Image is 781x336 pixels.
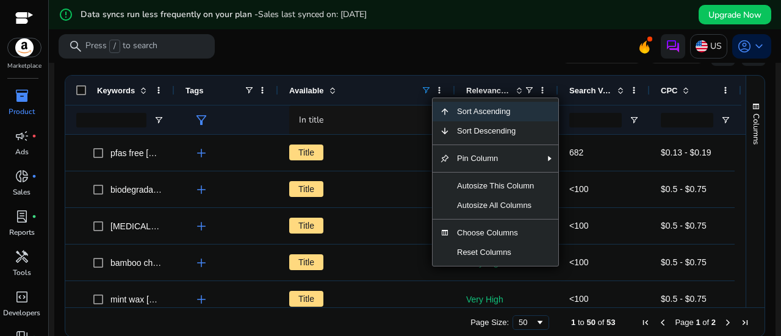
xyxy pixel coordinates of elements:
[569,113,622,127] input: Search Volume Filter Input
[185,86,203,95] span: Tags
[450,149,541,168] span: Pin Column
[696,318,700,327] span: 1
[289,181,323,197] span: Title
[15,209,29,224] span: lab_profile
[15,146,29,157] p: Ads
[32,174,37,179] span: fiber_manual_record
[661,294,707,304] span: $0.5 - $0.75
[710,35,722,57] p: US
[450,243,541,262] span: Reset Columns
[569,257,589,267] span: <100
[110,148,215,158] span: pfas free [MEDICAL_DATA]
[110,185,262,195] span: biodegradable vegan [MEDICAL_DATA]
[32,134,37,138] span: fiber_manual_record
[194,219,209,234] span: add
[708,9,761,21] span: Upgrade Now
[711,318,716,327] span: 2
[32,214,37,219] span: fiber_manual_record
[81,10,367,20] h5: Data syncs run less frequently on your plan -
[740,318,750,327] div: Last Page
[569,221,589,231] span: <100
[109,40,120,53] span: /
[68,39,83,54] span: search
[661,86,677,95] span: CPC
[661,257,707,267] span: $0.5 - $0.75
[569,294,589,304] span: <100
[289,254,323,270] span: Title
[586,318,595,327] span: 50
[9,227,35,238] p: Reports
[289,145,323,160] span: Title
[661,184,707,194] span: $0.5 - $0.75
[519,318,535,327] div: 50
[569,148,583,157] span: 682
[13,187,31,198] p: Sales
[289,291,323,307] span: Title
[723,318,733,327] div: Next Page
[194,256,209,270] span: add
[289,86,324,95] span: Available
[661,148,711,157] span: $0.13 - $0.19
[15,290,29,304] span: code_blocks
[752,39,766,54] span: keyboard_arrow_down
[110,221,247,231] span: [MEDICAL_DATA] bamboo charcoal
[737,39,752,54] span: account_circle
[658,318,668,327] div: Previous Page
[15,249,29,264] span: handyman
[641,318,650,327] div: First Page
[13,267,31,278] p: Tools
[289,218,323,234] span: Title
[702,318,709,327] span: of
[569,184,589,194] span: <100
[110,258,247,268] span: bamboo charcoal [MEDICAL_DATA]
[578,318,585,327] span: to
[466,86,511,95] span: Relevance Score
[696,40,708,52] img: us.svg
[571,318,575,327] span: 1
[675,318,693,327] span: Page
[299,114,323,126] span: In title
[598,318,605,327] span: of
[76,113,146,127] input: Keywords Filter Input
[470,318,509,327] div: Page Size:
[15,129,29,143] span: campaign
[750,113,761,145] span: Columns
[59,7,73,22] mat-icon: error_outline
[513,315,549,330] div: Page Size
[258,9,367,20] span: Sales last synced on: [DATE]
[194,146,209,160] span: add
[154,115,164,125] button: Open Filter Menu
[3,307,40,318] p: Developers
[450,102,541,121] span: Sort Ascending
[432,98,559,266] div: Column Menu
[9,106,35,117] p: Product
[194,292,209,307] span: add
[110,295,215,304] span: mint wax [MEDICAL_DATA]
[85,40,157,53] p: Press to search
[194,113,209,127] span: filter_alt
[7,62,41,71] p: Marketplace
[15,169,29,184] span: donut_small
[97,86,135,95] span: Keywords
[606,318,615,327] span: 53
[699,5,771,24] button: Upgrade Now
[15,88,29,103] span: inventory_2
[194,182,209,197] span: add
[450,121,541,141] span: Sort Descending
[450,176,541,196] span: Autosize This Column
[450,223,541,243] span: Choose Columns
[721,115,730,125] button: Open Filter Menu
[8,38,41,57] img: amazon.svg
[629,115,639,125] button: Open Filter Menu
[661,113,713,127] input: CPC Filter Input
[569,86,612,95] span: Search Volume
[466,287,547,312] p: Very High
[661,221,707,231] span: $0.5 - $0.75
[450,196,541,215] span: Autosize All Columns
